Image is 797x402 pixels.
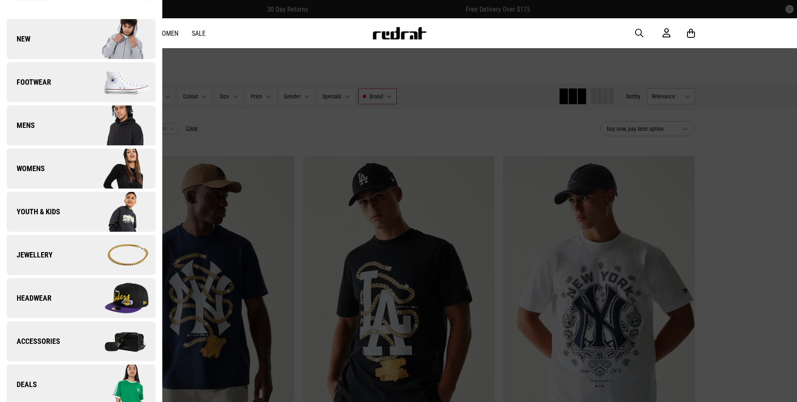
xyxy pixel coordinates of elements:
[7,105,156,145] a: Mens Company
[7,19,156,59] a: New Company
[7,278,156,318] a: Headwear Company
[81,277,155,319] img: Company
[192,29,205,37] a: Sale
[81,191,155,233] img: Company
[157,29,178,37] a: Women
[81,148,155,189] img: Company
[81,105,155,146] img: Company
[7,34,30,44] span: New
[7,250,53,260] span: Jewellery
[7,207,60,217] span: Youth & Kids
[81,61,155,103] img: Company
[81,321,155,362] img: Company
[7,192,156,232] a: Youth & Kids Company
[7,164,45,174] span: Womens
[81,18,155,60] img: Company
[7,149,156,189] a: Womens Company
[7,3,32,28] button: Open LiveChat chat widget
[7,235,156,275] a: Jewellery Company
[7,62,156,102] a: Footwear Company
[81,234,155,276] img: Company
[7,293,51,303] span: Headwear
[7,77,51,87] span: Footwear
[7,120,35,130] span: Mens
[372,27,427,39] img: Redrat logo
[7,336,60,346] span: Accessories
[7,321,156,361] a: Accessories Company
[7,380,37,390] span: Deals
